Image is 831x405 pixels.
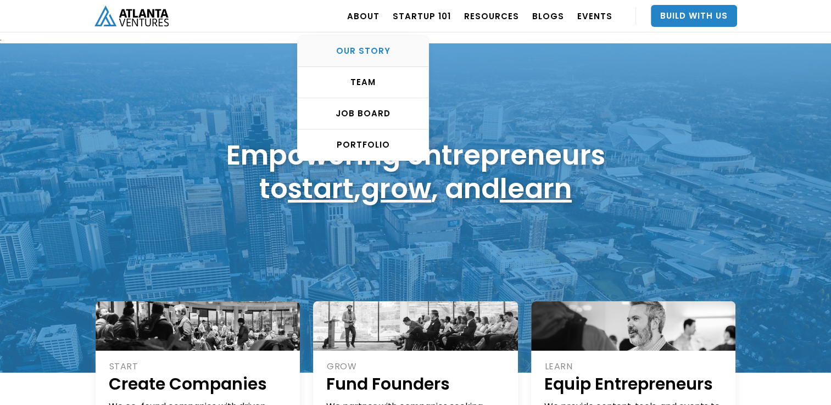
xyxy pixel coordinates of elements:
[361,169,431,208] a: grow
[326,373,506,395] h1: Fund Founders
[298,98,428,130] a: Job Board
[226,138,605,205] h1: Empowering entrepreneurs to , , and
[298,108,428,119] div: Job Board
[545,361,724,373] div: LEARN
[577,1,612,31] a: EVENTS
[544,373,724,395] h1: Equip Entrepreneurs
[327,361,506,373] div: GROW
[298,46,428,57] div: OUR STORY
[298,36,428,67] a: OUR STORY
[109,373,288,395] h1: Create Companies
[298,67,428,98] a: TEAM
[532,1,564,31] a: BLOGS
[347,1,380,31] a: ABOUT
[298,77,428,88] div: TEAM
[298,130,428,160] a: PORTFOLIO
[298,139,428,150] div: PORTFOLIO
[651,5,737,27] a: Build With Us
[464,1,519,31] a: RESOURCES
[393,1,451,31] a: Startup 101
[109,361,288,373] div: START
[500,169,572,208] a: learn
[288,169,354,208] a: start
